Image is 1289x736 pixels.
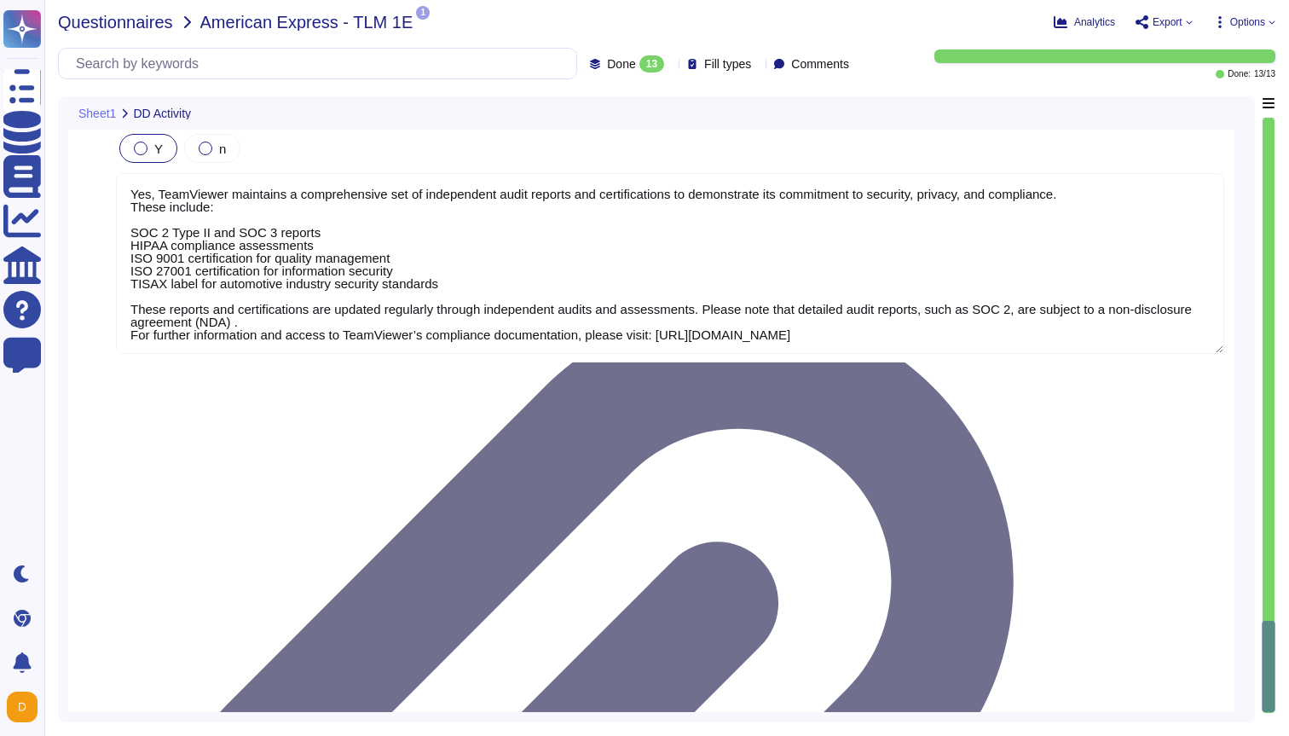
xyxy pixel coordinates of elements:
span: Questionnaires [58,14,173,31]
img: user [7,692,38,722]
button: user [3,688,49,726]
div: 13 [639,55,664,72]
span: Done: [1228,70,1251,78]
span: Done [607,58,635,70]
span: Sheet1 [78,107,116,119]
span: n [219,142,226,156]
input: Search by keywords [67,49,576,78]
span: Options [1230,17,1265,27]
span: Fill types [704,58,751,70]
span: Analytics [1074,17,1115,27]
span: American Express - TLM 1E [200,14,413,31]
button: Analytics [1054,15,1115,29]
textarea: Yes, TeamViewer maintains a comprehensive set of independent audit reports and certifications to ... [116,173,1224,354]
span: 1 [416,6,430,20]
span: Comments [791,58,849,70]
span: 13 / 13 [1254,70,1275,78]
span: Y [154,142,163,156]
span: Export [1153,17,1182,27]
span: DD Activity [133,107,191,119]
